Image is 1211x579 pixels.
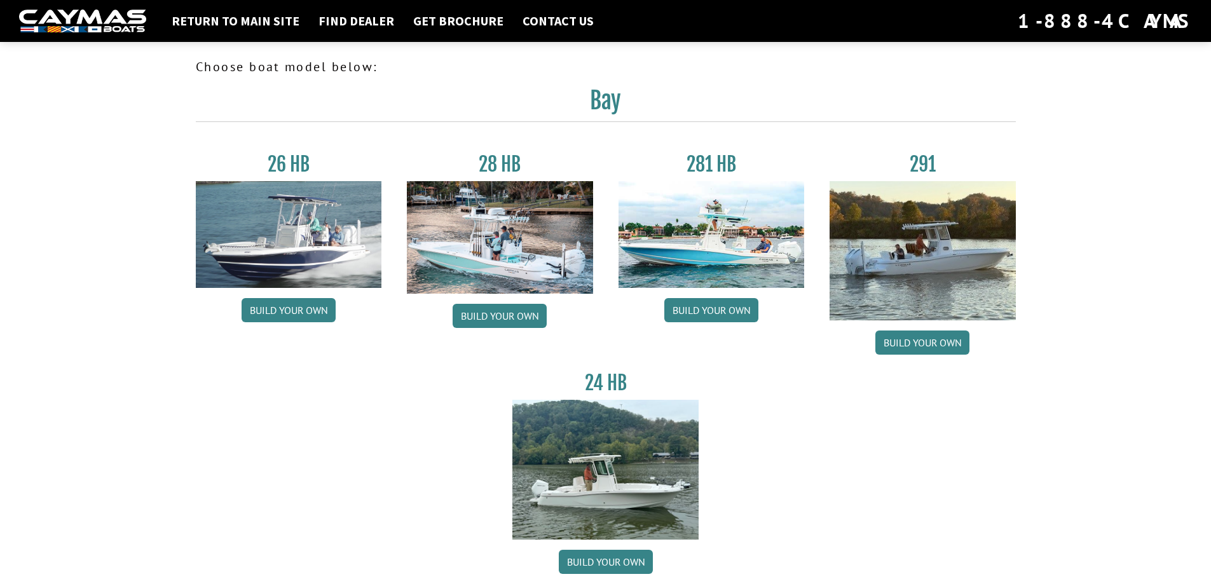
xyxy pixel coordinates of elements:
a: Build your own [875,330,969,355]
h3: 28 HB [407,153,593,176]
a: Get Brochure [407,13,510,29]
img: 26_new_photo_resized.jpg [196,181,382,288]
a: Build your own [242,298,336,322]
h3: 291 [830,153,1016,176]
img: 28-hb-twin.jpg [619,181,805,288]
a: Return to main site [165,13,306,29]
h3: 26 HB [196,153,382,176]
img: 24_HB_thumbnail.jpg [512,400,699,539]
div: 1-888-4CAYMAS [1018,7,1192,35]
p: Choose boat model below: [196,57,1016,76]
a: Contact Us [516,13,600,29]
a: Build your own [453,304,547,328]
a: Find Dealer [312,13,400,29]
a: Build your own [664,298,758,322]
img: white-logo-c9c8dbefe5ff5ceceb0f0178aa75bf4bb51f6bca0971e226c86eb53dfe498488.png [19,10,146,33]
h3: 281 HB [619,153,805,176]
a: Build your own [559,550,653,574]
img: 291_Thumbnail.jpg [830,181,1016,320]
h3: 24 HB [512,371,699,395]
img: 28_hb_thumbnail_for_caymas_connect.jpg [407,181,593,294]
h2: Bay [196,86,1016,122]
